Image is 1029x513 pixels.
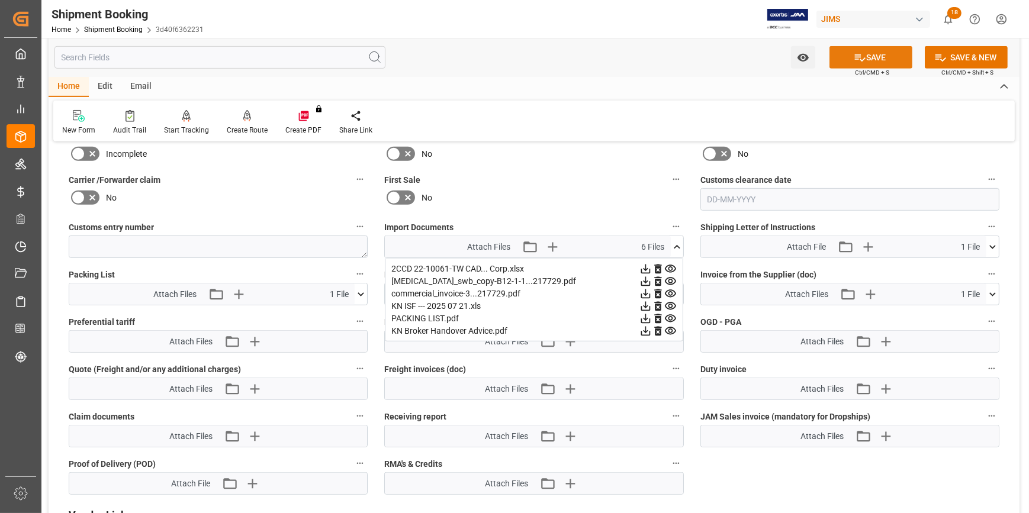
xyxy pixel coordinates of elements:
[384,316,431,328] span: MSDS - DGR
[816,8,935,30] button: JIMS
[69,269,115,281] span: Packing List
[106,192,117,204] span: No
[391,312,676,325] div: PACKING LIST.pdf
[700,363,747,376] span: Duty invoice
[800,430,844,443] span: Attach Files
[169,335,213,348] span: Attach Files
[467,241,510,253] span: Attach Files
[700,411,870,423] span: JAM Sales invoice (mandatory for Dropships)
[668,219,684,234] button: Import Documents
[485,477,528,490] span: Attach Files
[391,325,676,337] div: KN Broker Handover Advice.pdf
[947,7,962,19] span: 18
[984,172,999,187] button: Customs clearance date
[485,335,528,348] span: Attach Files
[384,458,442,470] span: RMA's & Credits
[69,174,160,186] span: Carrier /Forwarder claim
[668,456,684,471] button: RMA's & Credits
[485,383,528,395] span: Attach Files
[962,6,988,33] button: Help Center
[69,316,135,328] span: Preferential tariff
[384,174,420,186] span: First Sale
[935,6,962,33] button: show 18 new notifications
[384,269,535,281] span: Master [PERSON_NAME] of Lading (doc)
[384,363,466,376] span: Freight invoices (doc)
[700,188,999,211] input: DD-MM-YYYY
[352,266,368,282] button: Packing List
[984,408,999,424] button: JAM Sales invoice (mandatory for Dropships)
[121,77,160,97] div: Email
[352,172,368,187] button: Carrier /Forwarder claim
[700,174,792,186] span: Customs clearance date
[62,125,95,135] div: New Form
[925,46,1008,69] button: SAVE & NEW
[69,363,241,376] span: Quote (Freight and/or any additional charges)
[641,241,664,253] span: 6 Files
[164,125,209,135] div: Start Tracking
[855,68,889,77] span: Ctrl/CMD + S
[169,383,213,395] span: Attach Files
[941,68,993,77] span: Ctrl/CMD + Shift + S
[352,219,368,234] button: Customs entry number
[785,288,828,301] span: Attach Files
[984,314,999,329] button: OGD - PGA
[69,458,156,470] span: Proof of Delivery (POD)
[767,9,808,30] img: Exertis%20JAM%20-%20Email%20Logo.jpg_1722504956.jpg
[422,148,432,160] span: No
[330,288,349,301] span: 1 File
[422,192,432,204] span: No
[391,275,676,288] div: [MEDICAL_DATA]_swb_copy-B12-1-1...217729.pdf
[54,46,385,69] input: Search Fields
[668,361,684,376] button: Freight invoices (doc)
[352,456,368,471] button: Proof of Delivery (POD)
[113,125,146,135] div: Audit Trail
[69,221,154,234] span: Customs entry number
[391,300,676,312] div: KN ISF --- 2025 07 21.xls
[69,411,134,423] span: Claim documents
[961,288,980,301] span: 1 File
[984,361,999,376] button: Duty invoice
[171,477,210,490] span: Attach File
[961,241,980,253] span: 1 File
[52,25,71,34] a: Home
[384,411,446,423] span: Receiving report
[52,5,204,23] div: Shipment Booking
[800,335,844,348] span: Attach Files
[800,383,844,395] span: Attach Files
[352,314,368,329] button: Preferential tariff
[339,125,372,135] div: Share Link
[352,408,368,424] button: Claim documents
[89,77,121,97] div: Edit
[700,316,741,328] span: OGD - PGA
[391,288,676,300] div: commercial_invoice-3...217729.pdf
[668,408,684,424] button: Receiving report
[816,11,930,28] div: JIMS
[791,46,815,69] button: open menu
[106,148,147,160] span: Incomplete
[391,263,676,275] div: 2CCD 22-10061-TW CAD... Corp.xlsx
[700,269,816,281] span: Invoice from the Supplier (doc)
[153,288,197,301] span: Attach Files
[787,241,826,253] span: Attach File
[352,361,368,376] button: Quote (Freight and/or any additional charges)
[49,77,89,97] div: Home
[700,221,815,234] span: Shipping Letter of Instructions
[169,430,213,443] span: Attach Files
[84,25,143,34] a: Shipment Booking
[984,219,999,234] button: Shipping Letter of Instructions
[738,148,748,160] span: No
[984,266,999,282] button: Invoice from the Supplier (doc)
[668,172,684,187] button: First Sale
[485,430,528,443] span: Attach Files
[829,46,912,69] button: SAVE
[384,221,454,234] span: Import Documents
[227,125,268,135] div: Create Route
